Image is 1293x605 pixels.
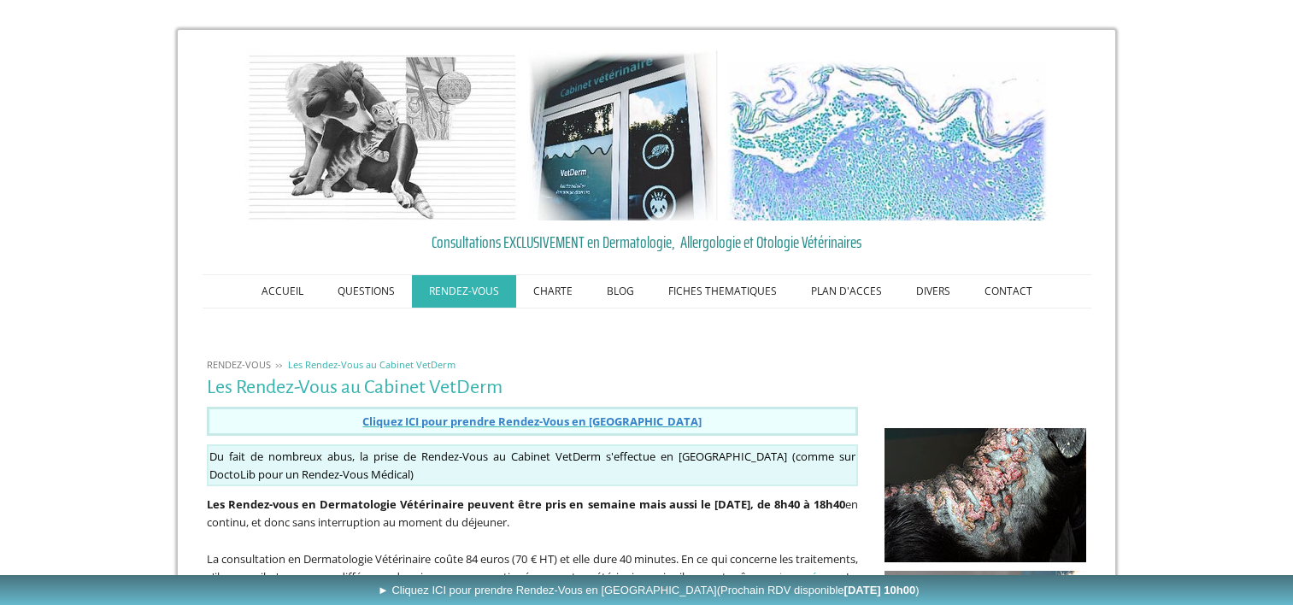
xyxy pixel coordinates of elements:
[651,275,794,308] a: FICHES THEMATIQUES
[207,377,859,398] h1: Les Rendez-Vous au Cabinet VetDerm
[967,275,1049,308] a: CONTACT
[516,275,590,308] a: CHARTE
[717,584,920,596] span: (Prochain RDV disponible )
[203,358,275,371] a: RENDEZ-VOUS
[288,358,455,371] span: Les Rendez-Vous au Cabinet VetDerm
[207,551,688,567] span: La consultation en Dermatologie Vétérinaire coûte 84 euros (70 € HT) et elle dure 40 minutes. E
[362,413,702,429] a: Cliquez ICI pour prendre Rendez-Vous en [GEOGRAPHIC_DATA]
[320,275,412,308] a: QUESTIONS
[762,569,840,584] a: moins onéreux
[263,569,763,584] span: l n'y a aucune différence de prix avec ceux pratiqués par votre vétérinaire, voire ils seront même
[244,275,320,308] a: ACCUEIL
[207,358,271,371] span: RENDEZ-VOUS
[207,496,859,531] span: en continu, et donc sans interruption au moment du déjeuner.
[412,275,516,308] a: RENDEZ-VOUS
[284,358,460,371] a: Les Rendez-Vous au Cabinet VetDerm
[899,275,967,308] a: DIVERS
[209,449,835,464] span: Du fait de nombreux abus, la prise de Rendez-Vous au Cabinet VetDerm s'effectue en [GEOGRAPHIC_DA...
[207,229,1087,255] a: Consultations EXCLUSIVEMENT en Dermatologie, Allergologie et Otologie Vétérinaires
[207,496,846,512] strong: Les Rendez-vous en Dermatologie Vétérinaire peuvent être pris en semaine mais aussi le [DATE], de...
[844,584,916,596] b: [DATE] 10h00
[590,275,651,308] a: BLOG
[794,275,899,308] a: PLAN D'ACCES
[378,584,920,596] span: ► Cliquez ICI pour prendre Rendez-Vous en [GEOGRAPHIC_DATA]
